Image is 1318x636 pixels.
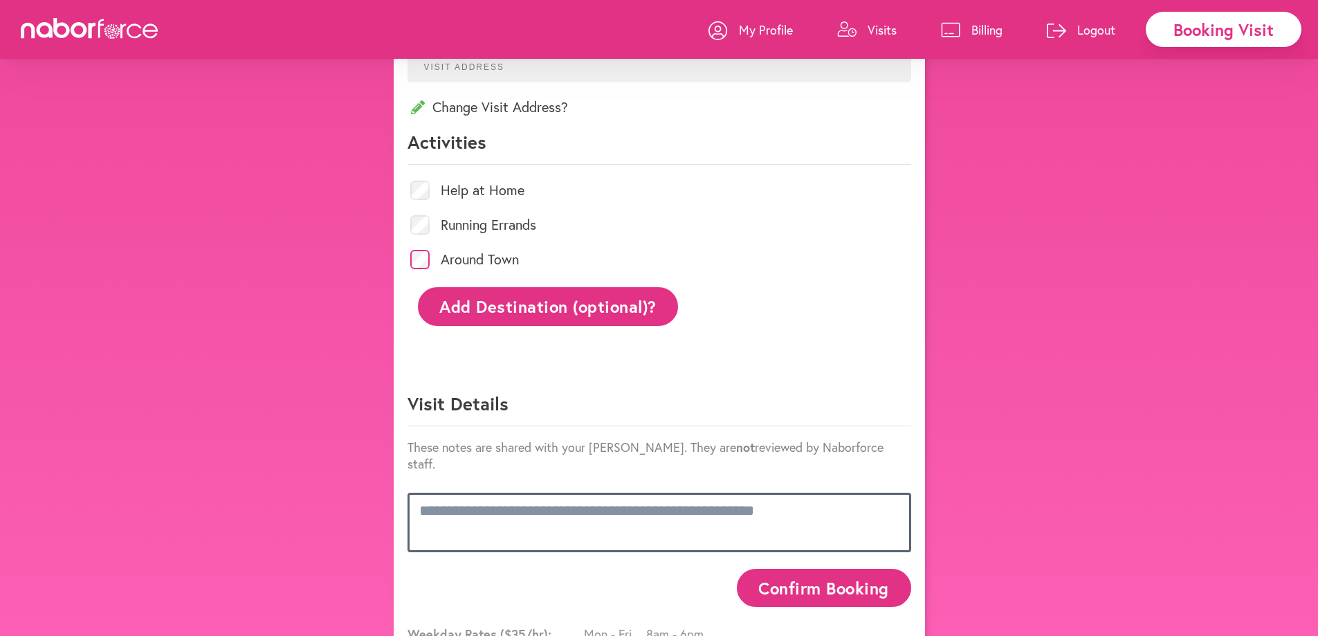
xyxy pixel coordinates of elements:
div: Booking Visit [1146,12,1301,47]
button: Confirm Booking [737,569,911,607]
p: Change Visit Address? [408,98,911,116]
p: Billing [971,21,1003,38]
p: Visit Address [414,51,905,72]
p: Visits [868,21,897,38]
p: Logout [1077,21,1115,38]
a: Visits [837,9,897,51]
a: Logout [1047,9,1115,51]
p: My Profile [739,21,793,38]
p: These notes are shared with your [PERSON_NAME]. They are reviewed by Naborforce staff. [408,439,911,472]
button: Add Destination (optional)? [418,287,679,325]
a: Billing [941,9,1003,51]
label: Around Town [441,253,519,266]
strong: not [736,439,755,455]
p: Activities [408,130,911,165]
label: Running Errands [441,218,536,232]
label: Help at Home [441,183,524,197]
a: My Profile [708,9,793,51]
p: Visit Details [408,392,911,426]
